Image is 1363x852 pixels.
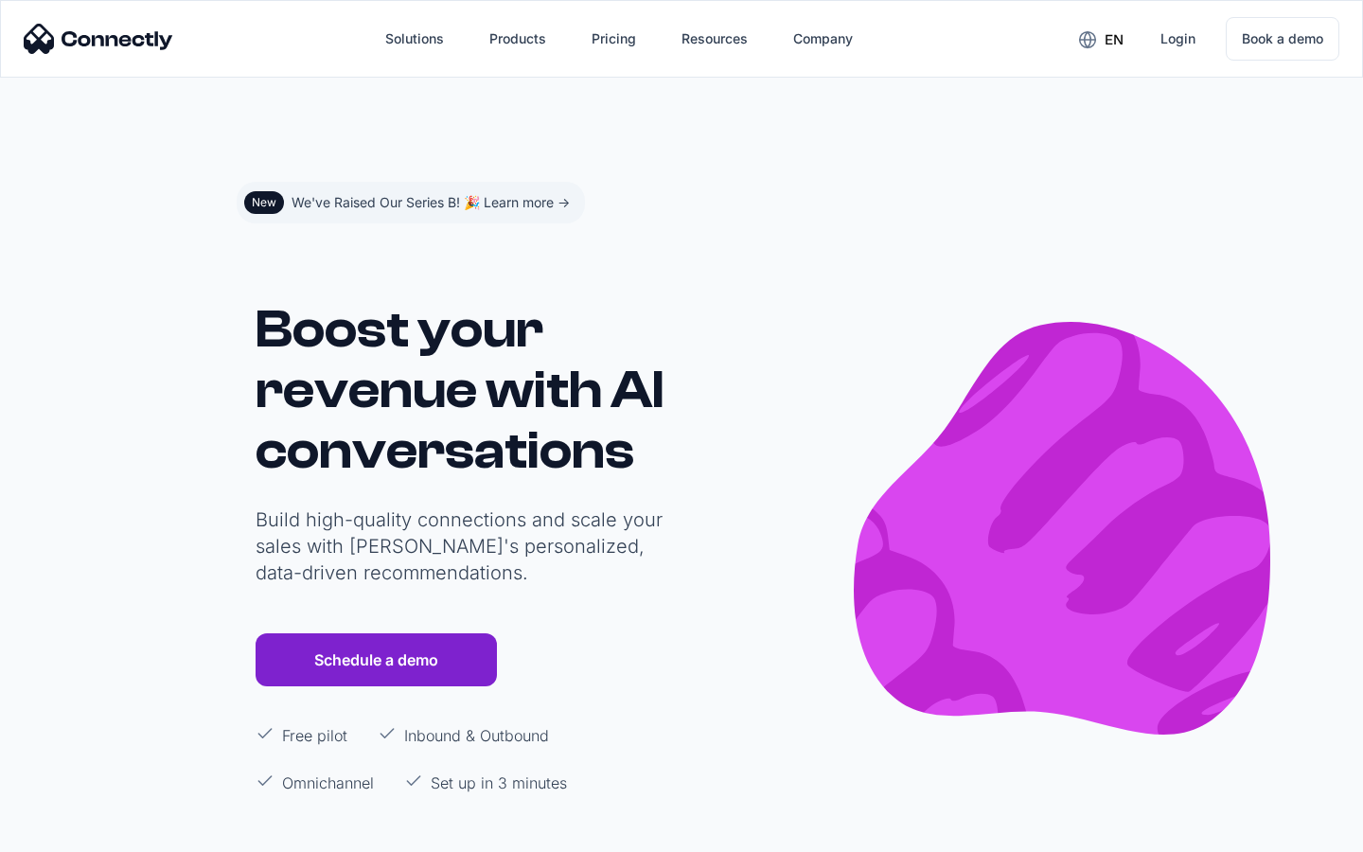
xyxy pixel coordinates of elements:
[404,724,549,747] p: Inbound & Outbound
[237,182,585,223] a: NewWe've Raised Our Series B! 🎉 Learn more ->
[292,189,570,216] div: We've Raised Our Series B! 🎉 Learn more ->
[1160,26,1195,52] div: Login
[385,26,444,52] div: Solutions
[576,16,651,62] a: Pricing
[431,772,567,794] p: Set up in 3 minutes
[592,26,636,52] div: Pricing
[793,26,853,52] div: Company
[489,26,546,52] div: Products
[256,633,497,686] a: Schedule a demo
[1145,16,1211,62] a: Login
[38,819,114,845] ul: Language list
[1105,27,1124,53] div: en
[252,195,276,210] div: New
[256,506,672,586] p: Build high-quality connections and scale your sales with [PERSON_NAME]'s personalized, data-drive...
[1226,17,1339,61] a: Book a demo
[19,817,114,845] aside: Language selected: English
[24,24,173,54] img: Connectly Logo
[681,26,748,52] div: Resources
[282,724,347,747] p: Free pilot
[282,772,374,794] p: Omnichannel
[256,299,672,481] h1: Boost your revenue with AI conversations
